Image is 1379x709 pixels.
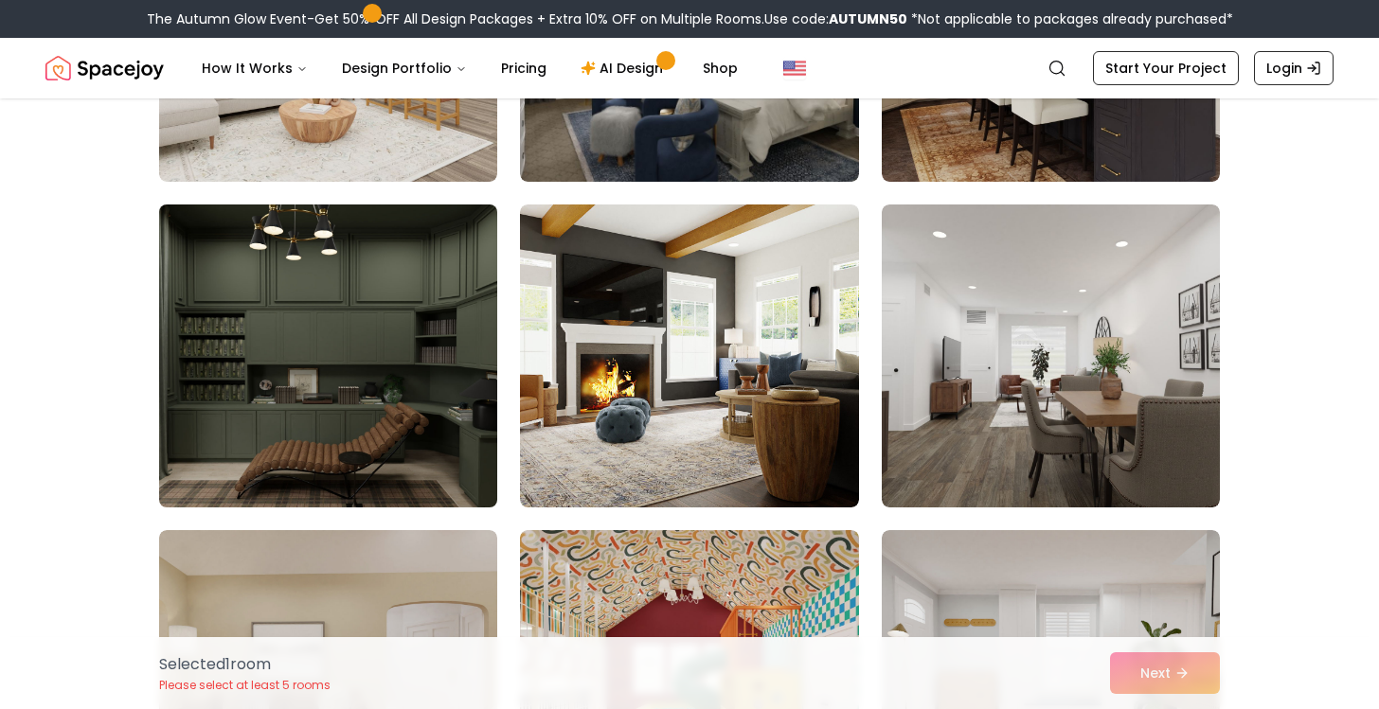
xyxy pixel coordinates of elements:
[783,57,806,80] img: United States
[688,49,753,87] a: Shop
[187,49,753,87] nav: Main
[45,49,164,87] img: Spacejoy Logo
[45,38,1334,98] nav: Global
[565,49,684,87] a: AI Design
[764,9,907,28] span: Use code:
[151,197,506,515] img: Room room-7
[45,49,164,87] a: Spacejoy
[882,204,1220,507] img: Room room-9
[1254,51,1334,85] a: Login
[1093,51,1239,85] a: Start Your Project
[327,49,482,87] button: Design Portfolio
[187,49,323,87] button: How It Works
[829,9,907,28] b: AUTUMN50
[147,9,1233,28] div: The Autumn Glow Event-Get 50% OFF All Design Packages + Extra 10% OFF on Multiple Rooms.
[907,9,1233,28] span: *Not applicable to packages already purchased*
[486,49,562,87] a: Pricing
[520,204,858,507] img: Room room-8
[159,678,331,693] p: Please select at least 5 rooms
[159,653,331,676] p: Selected 1 room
